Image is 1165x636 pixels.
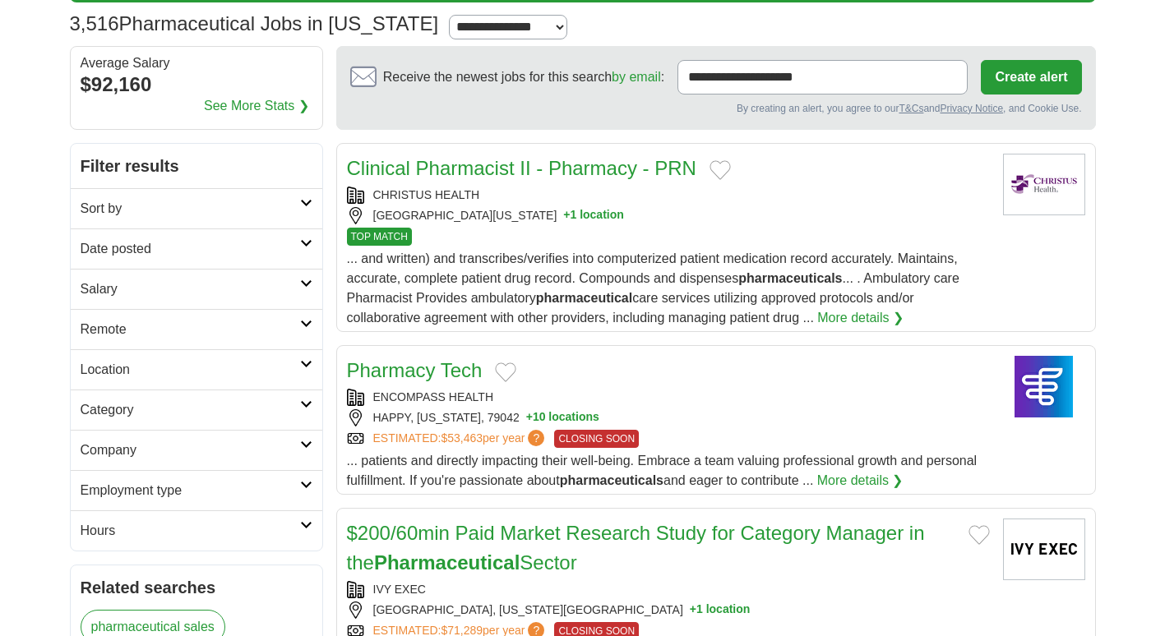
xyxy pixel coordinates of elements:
h2: Remote [81,320,300,339]
h2: Sort by [81,199,300,219]
button: Add to favorite jobs [495,362,516,382]
button: Add to favorite jobs [710,160,731,180]
h2: Date posted [81,239,300,259]
div: HAPPY, [US_STATE], 79042 [347,409,990,426]
span: ... patients and directly impacting their well-being. Embrace a team valuing professional growth ... [347,454,978,487]
a: Hours [71,510,322,551]
h2: Hours [81,521,300,541]
span: ... and written) and transcribes/verifies into computerized patient medication record accurately.... [347,251,959,325]
a: More details ❯ [817,471,904,491]
a: T&Cs [899,103,923,114]
a: $200/60min Paid Market Research Study for Category Manager in thePharmaceuticalSector [347,522,925,574]
a: Clinical Pharmacist II - Pharmacy - PRN [347,157,696,179]
strong: pharmaceuticals [560,473,663,487]
div: [GEOGRAPHIC_DATA][US_STATE] [347,207,990,224]
strong: Pharmaceutical [374,551,520,574]
a: CHRISTUS HEALTH [373,188,480,201]
div: [GEOGRAPHIC_DATA], [US_STATE][GEOGRAPHIC_DATA] [347,601,990,619]
img: CHRISTUS Health logo [1003,154,1085,215]
strong: pharmaceutical [536,291,632,305]
button: +1 location [563,207,624,224]
h2: Company [81,440,300,460]
a: See More Stats ❯ [204,96,309,116]
a: Salary [71,269,322,309]
a: Pharmacy Tech [347,359,483,381]
a: ENCOMPASS HEALTH [373,390,494,403]
a: ESTIMATED:$53,463per year? [373,430,548,448]
span: $53,463 [441,431,483,445]
a: Employment type [71,470,322,510]
strong: pharmaceuticals [738,271,842,285]
a: Remote [71,309,322,349]
span: + [690,601,696,619]
h2: Category [81,400,300,420]
a: More details ❯ [817,308,904,328]
a: by email [612,70,661,84]
span: ? [528,430,544,446]
span: + [526,409,533,426]
h1: Pharmaceutical Jobs in [US_STATE] [70,12,439,35]
h2: Related searches [81,575,312,600]
h2: Salary [81,279,300,299]
a: Location [71,349,322,389]
h2: Filter results [71,144,322,188]
span: Receive the newest jobs for this search : [383,67,664,87]
button: Add to favorite jobs [969,525,990,545]
button: +10 locations [526,409,599,426]
a: Category [71,389,322,430]
img: Ivy Exec logo [1003,518,1085,580]
div: By creating an alert, you agree to our and , and Cookie Use. [350,101,1082,116]
h2: Location [81,360,300,380]
div: $92,160 [81,70,312,99]
a: Company [71,430,322,470]
span: 3,516 [70,9,119,39]
span: TOP MATCH [347,228,412,246]
h2: Employment type [81,481,300,500]
div: Average Salary [81,57,312,70]
a: Privacy Notice [940,103,1003,114]
button: +1 location [690,601,751,619]
button: Create alert [981,60,1081,94]
a: Date posted [71,228,322,269]
img: Encompass Health logo [1003,356,1085,417]
span: CLOSING SOON [554,430,639,448]
a: Sort by [71,188,322,228]
a: IVY EXEC [373,583,426,596]
span: + [563,207,570,224]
